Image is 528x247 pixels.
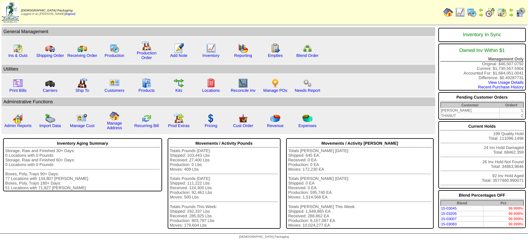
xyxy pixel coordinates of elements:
div: Current Holds [440,122,524,130]
a: Add Note [170,53,187,58]
td: 2 [499,113,523,118]
img: network.png [303,43,312,53]
a: Needs Report [295,88,320,93]
img: calendarcustomer.gif [516,7,526,17]
td: General Management [2,27,435,36]
a: Inventory [203,53,220,58]
div: Pending Customer Orders [440,93,524,101]
a: Import Data [39,123,61,128]
div: Original: $46,507.0792 Current: $1,730,557.5904 Accounted For: $1,684,051.0041 Difference: $0.492... [438,44,526,91]
a: 15-03007 [441,217,457,221]
a: Reconcile Inv [231,88,255,93]
div: Movements / Activity Pounds [170,139,278,147]
a: Pricing [205,123,217,128]
img: home.gif [109,111,119,121]
a: Shipping Order [36,53,64,58]
img: cabinet.gif [142,78,152,88]
img: line_graph.gif [455,7,465,17]
td: 1 [499,108,523,113]
div: Inventory In Sync [440,29,524,41]
img: calendarinout.gif [13,43,23,53]
span: Logged in as [PERSON_NAME] [21,9,75,16]
div: Totals [PERSON_NAME] [DATE]: Shipped: 645 EA Received: 0 EA Production: 0 EA Moves: 172,230 EA To... [288,148,431,228]
td: 99.998% [483,211,524,216]
a: Ship To [75,88,89,93]
a: Receiving Order [67,53,97,58]
img: pie_chart2.png [303,113,312,123]
div: Totals Pounds [DATE]: Shipped: 103,443 Lbs Received: 27,400 Lbs Production: 0 Lbs Moves: 409 Lbs ... [170,148,278,228]
a: Production Order [137,51,157,60]
a: Blend Order [296,53,319,58]
a: Ins & Outs [8,53,28,58]
div: Inventory Aging Summary [5,139,160,147]
div: Management Only [440,57,524,62]
a: Production [105,53,124,58]
a: 15-03083 [441,222,457,226]
div: Blend Percentages OFF [440,191,524,199]
img: managecust.png [77,113,88,123]
img: calendarprod.gif [109,43,119,53]
img: workflow.png [303,78,312,88]
a: Manage POs [263,88,287,93]
img: line_graph.gif [206,43,216,53]
a: 15-03205 [441,211,457,216]
a: 15-03045 [441,206,457,211]
img: arrowleft.gif [479,7,483,12]
a: Locations [202,88,220,93]
td: 99.999% [483,222,524,227]
img: arrowright.gif [509,12,514,17]
img: import.gif [45,113,55,123]
img: factory.gif [142,41,152,51]
img: graph.gif [238,43,248,53]
td: 99.999% [483,206,524,211]
img: reconcile.gif [142,113,152,123]
a: Carriers [43,88,57,93]
a: Kits [175,88,182,93]
td: Utilities [2,65,435,74]
td: 99.999% [483,216,524,222]
a: Reporting [234,53,252,58]
th: Customer [440,103,499,108]
span: [DEMOGRAPHIC_DATA] Packaging [21,9,73,12]
div: Owned Inv Within $1 [440,45,524,57]
a: Prod Extras [168,123,190,128]
th: Pct [483,201,524,206]
img: arrowleft.gif [509,7,514,12]
img: orders.gif [174,43,184,53]
a: (logout) [65,12,75,16]
a: Empties [268,53,283,58]
img: truck2.gif [77,43,87,53]
img: factory2.gif [77,78,87,88]
a: Expenses [298,123,317,128]
a: Cust Order [233,123,253,128]
a: Recent Purchase History [478,85,524,89]
img: invoice2.gif [13,78,23,88]
img: zoroco-logo-small.webp [2,2,19,23]
img: arrowright.gif [479,12,483,17]
td: THANUT [440,113,499,118]
img: calendarinout.gif [497,7,507,17]
img: cust_order.png [238,113,248,123]
img: pie_chart.png [270,113,280,123]
img: home.gif [443,7,453,17]
a: Revenue [267,123,283,128]
td: [PERSON_NAME] [440,108,499,113]
td: Adminstrative Functions [2,97,435,106]
span: [DEMOGRAPHIC_DATA] Packaging [239,235,289,239]
div: Storage, Raw and Finished 30+ Days: 0 Locations with 0 Pounds Storage, Raw and Finished 60+ Days:... [5,148,160,190]
div: Movements / Activity [PERSON_NAME] [288,139,431,147]
th: Blend [440,201,483,206]
div: 199 Quality Hold Total: 111096.1498 24 Inv Hold Damaged Total: 68462.359 26 Inv Hold Not Found To... [438,121,526,189]
img: workflow.gif [174,78,184,88]
img: calendarblend.gif [485,7,495,17]
img: workorder.gif [270,43,280,53]
img: locations.gif [206,78,216,88]
a: Manage Cust [70,123,94,128]
a: Print Bills [9,88,27,93]
a: Recurring Bill [134,123,159,128]
th: Order# [499,103,523,108]
img: line_graph2.gif [238,78,248,88]
a: Customers [105,88,124,93]
img: calendarprod.gif [467,7,477,17]
img: prodextras.gif [174,113,184,123]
